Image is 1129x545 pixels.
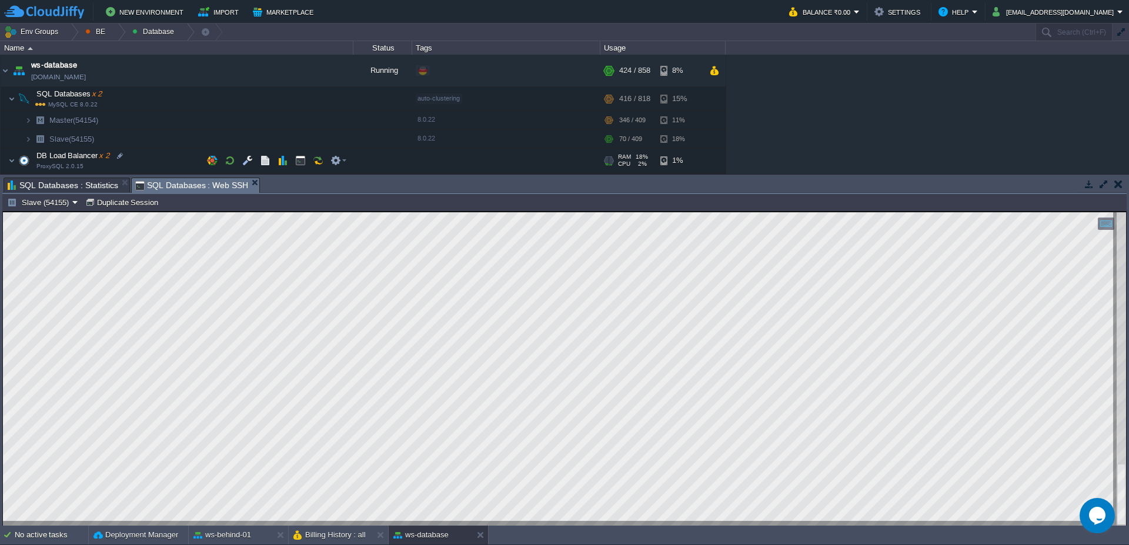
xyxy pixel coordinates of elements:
img: CloudJiffy [4,5,84,19]
img: AMDAwAAAACH5BAEAAAAALAAAAAABAAEAAAICRAEAOw== [1,55,10,86]
span: SQL Databases : Statistics [8,178,118,192]
a: Slave(54155) [48,134,96,144]
span: RAM [618,153,631,161]
img: AMDAwAAAACH5BAEAAAAALAAAAAABAAEAAAICRAEAOw== [25,173,32,191]
div: Usage [601,41,725,55]
button: Duplicate Session [85,197,162,208]
div: 18% [660,130,699,148]
span: [DOMAIN_NAME] [31,71,86,83]
span: Slave [48,134,96,144]
img: AMDAwAAAACH5BAEAAAAALAAAAAABAAEAAAICRAEAOw== [11,55,27,86]
div: No active tasks [15,526,88,544]
img: AMDAwAAAACH5BAEAAAAALAAAAAABAAEAAAICRAEAOw== [32,111,48,129]
img: AMDAwAAAACH5BAEAAAAALAAAAAABAAEAAAICRAEAOw== [28,47,33,50]
div: 416 / 818 [619,87,650,111]
img: AMDAwAAAACH5BAEAAAAALAAAAAABAAEAAAICRAEAOw== [8,149,15,172]
div: 1% [660,149,699,172]
button: Balance ₹0.00 [789,5,854,19]
span: (54154) [73,116,98,125]
span: x 2 [98,151,109,160]
span: 18% [636,153,648,161]
div: 11% [660,111,699,129]
button: Billing History : all [293,529,366,541]
button: Slave (54155) [7,197,72,208]
button: Import [198,5,242,19]
span: SQL Databases : Web SSH [135,178,249,193]
div: 346 / 409 [619,111,646,129]
img: AMDAwAAAACH5BAEAAAAALAAAAAABAAEAAAICRAEAOw== [25,111,32,129]
button: Env Groups [4,24,62,40]
div: 70 / 409 [619,130,642,148]
span: 8.0.22 [417,135,435,142]
span: 2% [635,161,647,168]
img: AMDAwAAAACH5BAEAAAAALAAAAAABAAEAAAICRAEAOw== [32,173,48,191]
iframe: chat widget [1080,498,1117,533]
button: [EMAIL_ADDRESS][DOMAIN_NAME] [993,5,1117,19]
div: Status [354,41,412,55]
span: CPU [618,161,630,168]
div: Running [353,55,412,86]
span: 8.0.22 [417,116,435,123]
div: 4 / 20 [619,173,635,191]
button: Database [132,24,178,40]
div: 15% [660,87,699,111]
div: 424 / 858 [619,55,650,86]
span: DB Load Balancer [35,151,111,161]
span: ProxySQL 2.0.15 [36,163,83,170]
div: Tags [413,41,600,55]
span: MySQL CE 8.0.22 [35,101,98,108]
span: auto-clustering [417,95,460,102]
div: 1% [660,173,699,191]
span: SQL Databases [35,89,103,99]
button: BE [85,24,109,40]
span: Master [48,115,100,125]
button: ws-database [393,529,449,541]
button: New Environment [106,5,187,19]
button: ws-behind-01 [193,529,251,541]
img: AMDAwAAAACH5BAEAAAAALAAAAAABAAEAAAICRAEAOw== [25,130,32,148]
a: Master(54154) [48,115,100,125]
button: Settings [874,5,924,19]
img: AMDAwAAAACH5BAEAAAAALAAAAAABAAEAAAICRAEAOw== [16,149,32,172]
button: Deployment Manager [93,529,178,541]
a: ws-database [31,59,78,71]
div: 8% [660,55,699,86]
a: DB Load Balancerx 2ProxySQL 2.0.15 [35,151,111,160]
button: Marketplace [253,5,317,19]
div: Name [1,41,353,55]
span: (54155) [69,135,94,143]
img: AMDAwAAAACH5BAEAAAAALAAAAAABAAEAAAICRAEAOw== [32,130,48,148]
button: Help [938,5,972,19]
img: AMDAwAAAACH5BAEAAAAALAAAAAABAAEAAAICRAEAOw== [16,87,32,111]
a: SQL Databasesx 2MySQL CE 8.0.22 [35,89,103,98]
img: AMDAwAAAACH5BAEAAAAALAAAAAABAAEAAAICRAEAOw== [8,87,15,111]
span: x 2 [91,89,102,98]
